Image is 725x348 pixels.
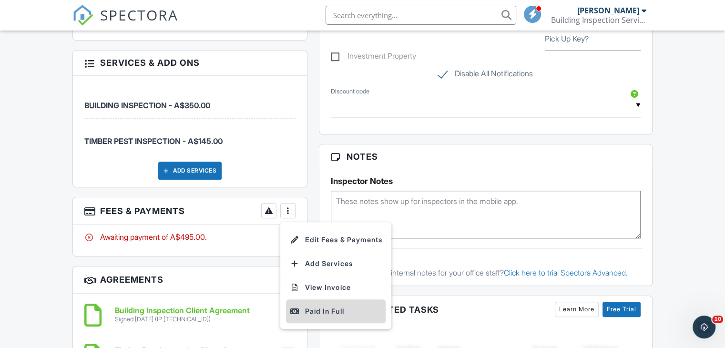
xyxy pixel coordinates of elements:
a: Free Trial [602,302,641,317]
span: SPECTORA [100,5,178,25]
label: Discount code [331,87,369,96]
span: BUILDING INSPECTION - A$350.00 [84,101,210,110]
input: Search everything... [326,6,516,25]
p: Want timestamped internal notes for your office staff? [327,267,645,278]
li: Service: TIMBER PEST INSPECTION [84,119,296,154]
label: Disable All Notifications [438,69,533,81]
a: SPECTORA [72,13,178,33]
h3: Services & Add ons [73,51,307,75]
a: Learn More [555,302,599,317]
iframe: Intercom live chat [693,316,715,338]
label: Pick Up Key? [545,33,589,44]
div: Add Services [158,162,222,180]
img: The Best Home Inspection Software - Spectora [72,5,93,26]
input: Pick Up Key? [545,27,641,51]
span: Associated Tasks [347,303,439,316]
a: Click here to trial Spectora Advanced. [504,268,628,277]
span: 10 [712,316,723,323]
h3: Notes [319,144,652,169]
h3: Fees & Payments [73,197,307,225]
li: Service: BUILDING INSPECTION [84,83,296,119]
div: Building Inspection Services [551,15,646,25]
div: [PERSON_NAME] [577,6,639,15]
label: Investment Property [331,51,416,63]
a: Building Inspection Client Agreement Signed [DATE] (IP [TECHNICAL_ID]) [115,307,250,323]
div: Office Notes [327,258,645,267]
span: TIMBER PEST INSPECTION - A$145.00 [84,136,223,146]
div: Awaiting payment of A$495.00. [84,232,296,242]
h3: Agreements [73,266,307,294]
div: Signed [DATE] (IP [TECHNICAL_ID]) [115,316,250,323]
h6: Building Inspection Client Agreement [115,307,250,315]
h5: Inspector Notes [331,176,641,186]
